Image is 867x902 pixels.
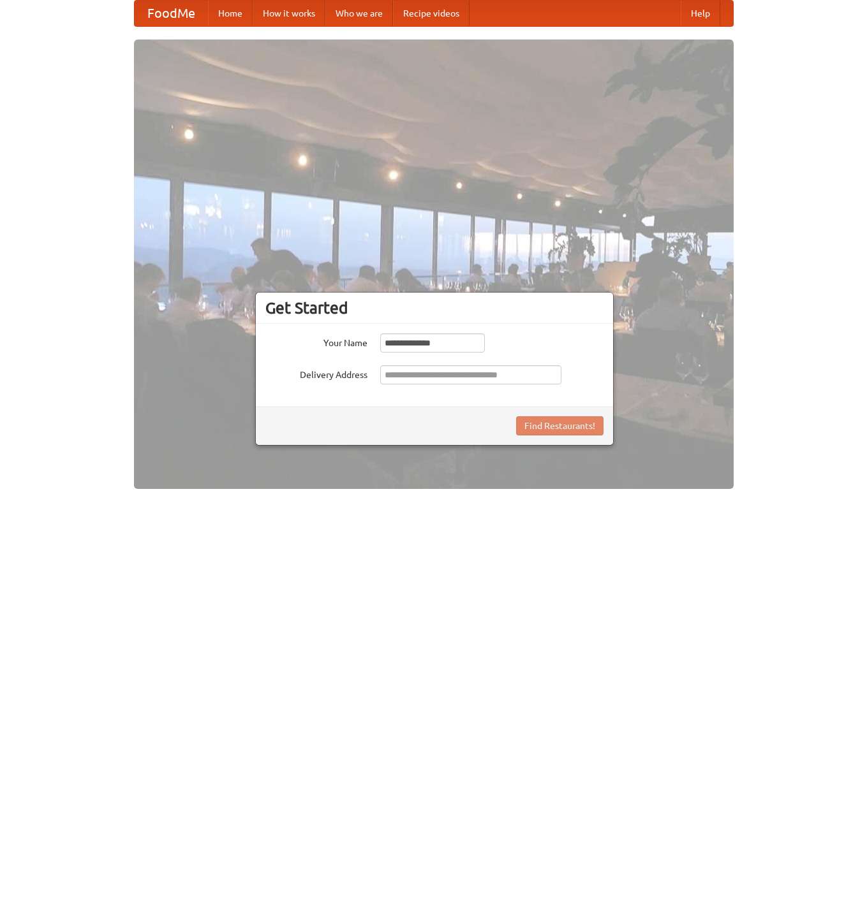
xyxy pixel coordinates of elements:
[253,1,325,26] a: How it works
[681,1,720,26] a: Help
[208,1,253,26] a: Home
[265,298,604,317] h3: Get Started
[516,416,604,435] button: Find Restaurants!
[325,1,393,26] a: Who we are
[393,1,470,26] a: Recipe videos
[265,365,367,381] label: Delivery Address
[265,333,367,349] label: Your Name
[135,1,208,26] a: FoodMe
